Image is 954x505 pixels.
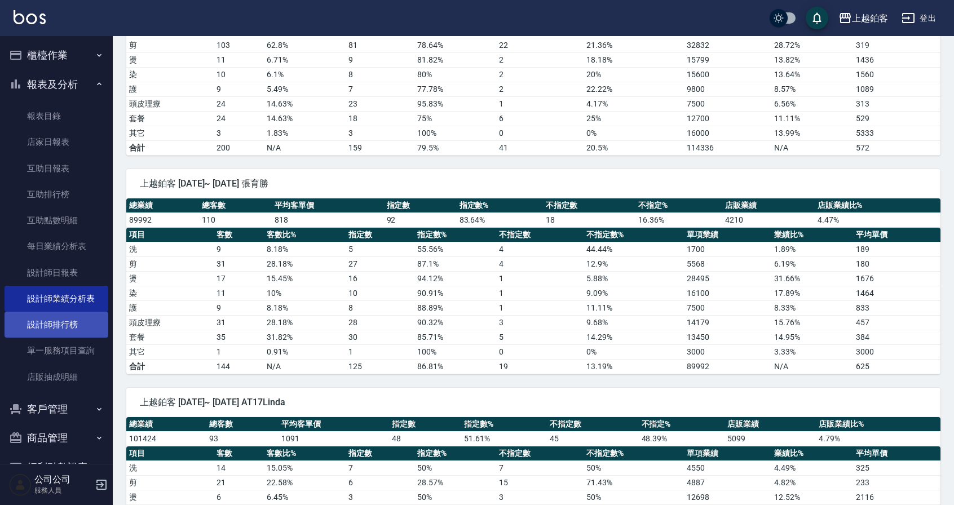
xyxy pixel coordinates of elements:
td: 233 [853,475,940,490]
td: 剪 [126,38,214,52]
td: 75 % [414,111,496,126]
td: 8 [346,67,414,82]
td: 25 % [584,111,684,126]
td: 護 [126,300,214,315]
td: 11 [214,52,264,67]
td: 10 [214,67,264,82]
th: 平均客單價 [272,198,383,213]
td: 12700 [684,111,771,126]
td: 5 [346,242,414,256]
td: 78.64 % [414,38,496,52]
th: 不指定數 [547,417,638,432]
button: 紅利點數設定 [5,453,108,482]
td: 20.5% [584,140,684,155]
td: 28.18 % [264,315,346,330]
td: 0 % [584,344,684,359]
td: 1089 [853,82,940,96]
td: 8.18 % [264,300,346,315]
td: 9.68 % [584,315,684,330]
td: 2 [496,67,584,82]
th: 單項業績 [684,228,771,242]
a: 店販抽成明細 [5,364,108,390]
a: 設計師業績分析表 [5,286,108,312]
td: 27 [346,256,414,271]
td: 16100 [684,286,771,300]
td: 0 [496,126,584,140]
td: 2116 [853,490,940,504]
td: 16000 [684,126,771,140]
td: 15 [496,475,584,490]
td: 110 [199,212,272,227]
a: 互助排行榜 [5,181,108,207]
td: 13450 [684,330,771,344]
td: N/A [771,359,853,374]
td: 4.82 % [771,475,853,490]
table: a dense table [126,9,940,156]
span: 上越鉑客 [DATE]~ [DATE] AT17Linda [140,397,927,408]
td: 144 [214,359,264,374]
td: 21.36 % [584,38,684,52]
td: 3 [346,490,414,504]
th: 業績比% [771,446,853,461]
td: 1464 [853,286,940,300]
td: 9800 [684,82,771,96]
td: 94.12 % [414,271,496,286]
td: 1436 [853,52,940,67]
td: 125 [346,359,414,374]
span: 上越鉑客 [DATE]~ [DATE] 張育勝 [140,178,927,189]
th: 指定數 [389,417,461,432]
td: 12.9 % [584,256,684,271]
th: 客數比% [264,228,346,242]
td: 1 [496,96,584,111]
td: 14179 [684,315,771,330]
td: 1560 [853,67,940,82]
td: 護 [126,82,214,96]
td: 31 [214,315,264,330]
img: Person [9,473,32,496]
th: 客數比% [264,446,346,461]
td: 2 [496,52,584,67]
td: 1 [496,286,584,300]
td: 6.45 % [264,490,346,504]
td: 101424 [126,431,206,446]
a: 報表目錄 [5,103,108,129]
td: 合計 [126,140,214,155]
td: 9 [214,300,264,315]
td: 14.95 % [771,330,853,344]
td: 11.11 % [584,300,684,315]
td: 31.82 % [264,330,346,344]
th: 總業績 [126,198,199,213]
td: 其它 [126,344,214,359]
td: 100 % [414,344,496,359]
td: 6 [214,490,264,504]
td: 89992 [684,359,771,374]
td: 3.33 % [771,344,853,359]
td: 14.63 % [264,111,346,126]
th: 店販業績比% [816,417,940,432]
td: 5 [496,330,584,344]
td: 30 [346,330,414,344]
td: 103 [214,38,264,52]
td: 31 [214,256,264,271]
td: 7 [496,460,584,475]
th: 總客數 [206,417,279,432]
td: 5.49 % [264,82,346,96]
td: 28.18 % [264,256,346,271]
td: 4210 [722,212,815,227]
td: 6.19 % [771,256,853,271]
td: 3 [496,490,584,504]
td: 384 [853,330,940,344]
th: 平均單價 [853,446,940,461]
td: 7500 [684,300,771,315]
td: 3 [214,126,264,140]
td: 95.83 % [414,96,496,111]
th: 不指定數 [496,446,584,461]
td: 48 [389,431,461,446]
th: 不指定數% [584,228,684,242]
td: 81 [346,38,414,52]
a: 單一服務項目查詢 [5,338,108,364]
td: 9 [214,242,264,256]
td: 625 [853,359,940,374]
th: 客數 [214,228,264,242]
td: 染 [126,67,214,82]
